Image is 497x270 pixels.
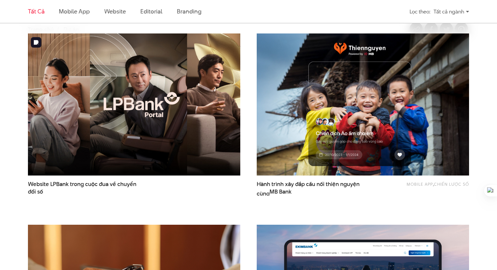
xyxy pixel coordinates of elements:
div: Lọc theo: [410,6,430,17]
a: Website LPBank trong cuộc đua về chuyểnđổi số [28,180,145,196]
a: Editorial [140,7,162,15]
a: Branding [177,7,201,15]
span: Website LPBank trong cuộc đua về chuyển [28,180,145,196]
a: Mobile app [407,181,433,187]
div: , [384,180,469,192]
div: Tất cả ngành [434,6,469,17]
a: Tất cả [28,7,44,15]
span: đổi số [28,188,43,196]
a: Hành trình xây đắp cầu nối thiện nguyện cùngMB Bank [257,180,373,196]
img: thumb [257,33,469,176]
a: Chiến lược số [434,181,469,187]
span: Hành trình xây đắp cầu nối thiện nguyện cùng [257,180,373,196]
a: Website [104,7,126,15]
span: MB Bank [270,188,292,196]
img: LPBank portal [17,26,251,182]
a: Mobile app [59,7,89,15]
